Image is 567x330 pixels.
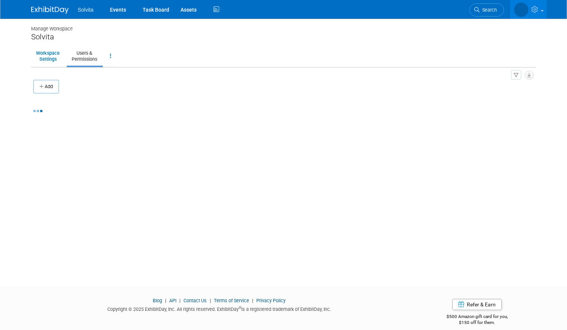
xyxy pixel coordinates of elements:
a: Search [469,3,504,16]
a: Users &Permissions [67,47,102,65]
span: | [163,298,168,303]
a: Contact Us [183,298,207,303]
a: API [169,298,176,303]
img: loading... [33,110,42,112]
button: Add [33,80,59,93]
div: Copyright © 2025 ExhibitDay, Inc. All rights reserved. ExhibitDay is a registered trademark of Ex... [31,304,407,313]
a: Terms of Service [214,298,249,303]
a: Blog [153,298,162,303]
img: Ryan Brateris [514,3,528,17]
span: | [177,298,182,303]
img: ExhibitDay [31,6,69,14]
a: Privacy Policy [256,298,286,303]
span: Search [480,7,497,13]
span: Solvita [78,7,93,13]
div: Manage Workspace [31,19,536,32]
div: $500 Amazon gift card for you, [418,309,536,326]
span: | [250,298,255,303]
div: Solvita [31,32,536,42]
a: WorkspaceSettings [31,47,65,65]
a: Refer & Earn [452,299,502,310]
span: | [208,298,213,303]
div: $150 off for them. [418,319,536,326]
sup: ® [239,306,241,310]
